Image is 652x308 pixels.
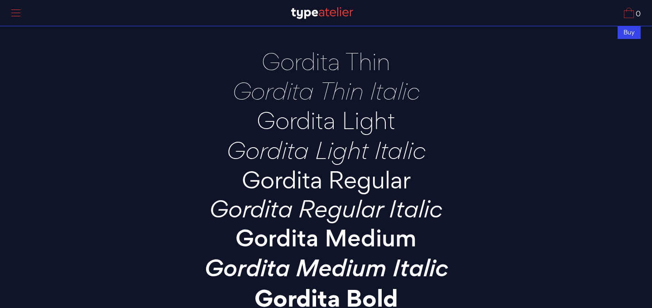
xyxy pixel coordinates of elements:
[168,226,484,251] p: Gordita Medium
[168,255,484,280] p: Gordita Medium Italic
[168,108,484,133] p: Gordita Light
[168,197,484,221] p: Gordita Regular Italic
[291,7,353,19] img: TA_Logo.svg
[168,78,484,103] p: Gordita Thin Italic
[624,8,641,18] a: 0
[168,167,484,192] p: Gordita Regular
[168,138,484,163] p: Gordita Light Italic
[624,8,634,18] img: Cart_Icon.svg
[618,26,641,39] div: Buy
[168,49,484,74] p: Gordita Thin
[634,10,641,18] span: 0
